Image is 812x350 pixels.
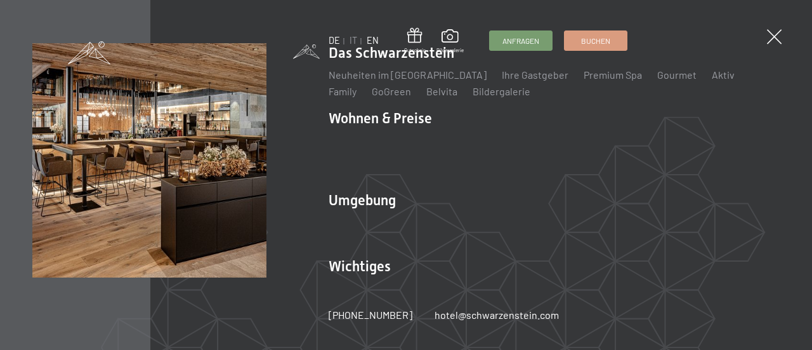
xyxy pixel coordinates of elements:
[436,47,464,54] span: Bildergalerie
[657,69,697,81] a: Gourmet
[32,43,266,278] img: Wellnesshotel Südtirol SCHWARZENSTEIN - Wellnessurlaub in den Alpen, Wandern und Wellness
[436,29,464,53] a: Bildergalerie
[502,36,539,46] span: Anfragen
[404,47,426,54] span: Gutschein
[404,28,426,54] a: Gutschein
[584,69,642,81] a: Premium Spa
[329,308,412,322] a: [PHONE_NUMBER]
[367,35,379,46] a: EN
[329,69,487,81] a: Neuheiten im [GEOGRAPHIC_DATA]
[712,69,735,81] a: Aktiv
[350,35,357,46] a: IT
[490,31,552,50] a: Anfragen
[581,36,610,46] span: Buchen
[329,85,357,97] a: Family
[565,31,627,50] a: Buchen
[329,35,340,46] a: DE
[372,85,411,97] a: GoGreen
[473,85,530,97] a: Bildergalerie
[426,85,457,97] a: Belvita
[329,309,412,321] span: [PHONE_NUMBER]
[502,69,568,81] a: Ihre Gastgeber
[435,308,559,322] a: hotel@schwarzenstein.com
